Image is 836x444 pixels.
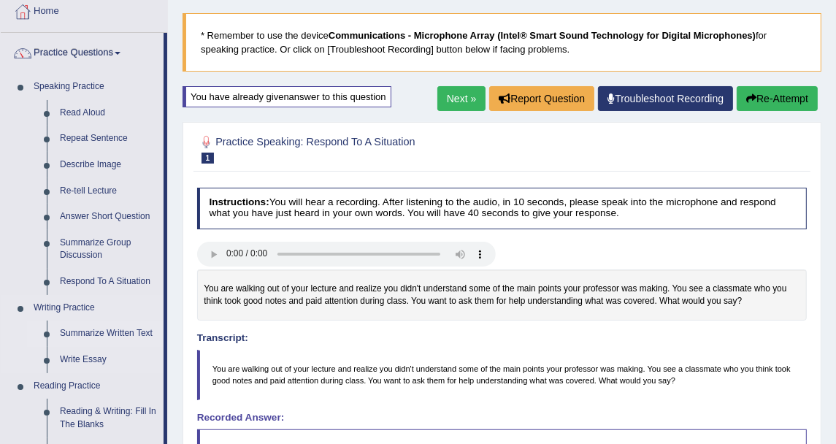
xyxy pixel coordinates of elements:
div: You are walking out of your lecture and realize you didn't understand some of the main points you... [197,269,808,320]
a: Troubleshoot Recording [598,86,733,111]
button: Report Question [489,86,594,111]
a: Write Essay [53,347,164,373]
a: Writing Practice [27,295,164,321]
span: 1 [202,153,215,164]
h4: You will hear a recording. After listening to the audio, in 10 seconds, please speak into the mic... [197,188,808,229]
a: Practice Questions [1,33,164,69]
b: Instructions: [209,196,269,207]
a: Re-tell Lecture [53,178,164,204]
a: Reading & Writing: Fill In The Blanks [53,399,164,437]
a: Describe Image [53,152,164,178]
a: Answer Short Question [53,204,164,230]
a: Summarize Group Discussion [53,230,164,269]
a: Reading Practice [27,373,164,399]
a: Speaking Practice [27,74,164,100]
a: Read Aloud [53,100,164,126]
a: Next » [437,86,486,111]
a: Respond To A Situation [53,269,164,295]
a: Summarize Written Text [53,321,164,347]
div: You have already given answer to this question [183,86,391,107]
button: Re-Attempt [737,86,818,111]
b: Communications - Microphone Array (Intel® Smart Sound Technology for Digital Microphones) [329,30,756,41]
a: Repeat Sentence [53,126,164,152]
blockquote: * Remember to use the device for speaking practice. Or click on [Troubleshoot Recording] button b... [183,13,821,72]
blockquote: You are walking out of your lecture and realize you didn't understand some of the main points you... [197,350,808,399]
h2: Practice Speaking: Respond To A Situation [197,133,575,164]
h4: Recorded Answer: [197,413,808,424]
